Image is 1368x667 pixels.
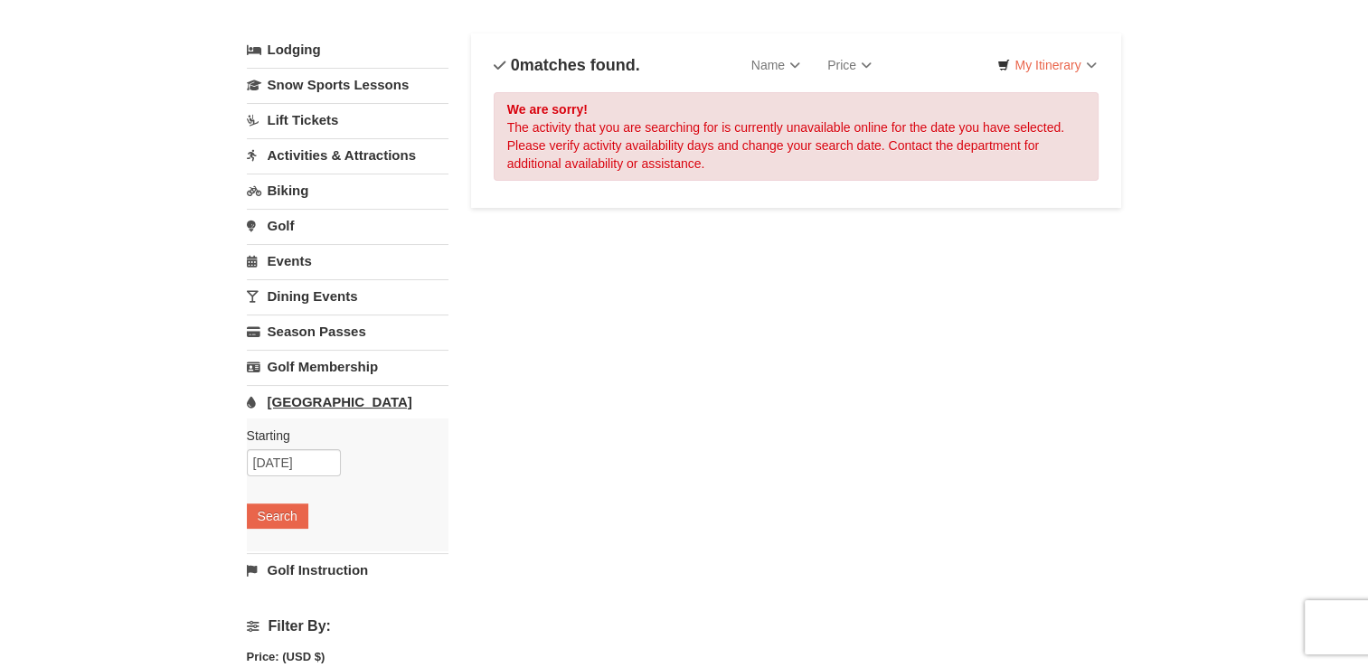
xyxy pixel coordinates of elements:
[247,244,448,277] a: Events
[494,92,1099,181] div: The activity that you are searching for is currently unavailable online for the date you have sel...
[986,52,1108,79] a: My Itinerary
[247,350,448,383] a: Golf Membership
[247,174,448,207] a: Biking
[247,33,448,66] a: Lodging
[247,650,325,663] strong: Price: (USD $)
[247,618,448,634] h4: Filter By:
[247,103,448,136] a: Lift Tickets
[247,553,448,587] a: Golf Instruction
[247,138,448,172] a: Activities & Attractions
[507,102,588,117] strong: We are sorry!
[814,47,885,83] a: Price
[494,56,640,74] h4: matches found.
[511,56,520,74] span: 0
[247,385,448,418] a: [GEOGRAPHIC_DATA]
[247,68,448,101] a: Snow Sports Lessons
[247,315,448,348] a: Season Passes
[247,427,435,445] label: Starting
[247,503,308,529] button: Search
[247,279,448,313] a: Dining Events
[247,209,448,242] a: Golf
[738,47,814,83] a: Name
